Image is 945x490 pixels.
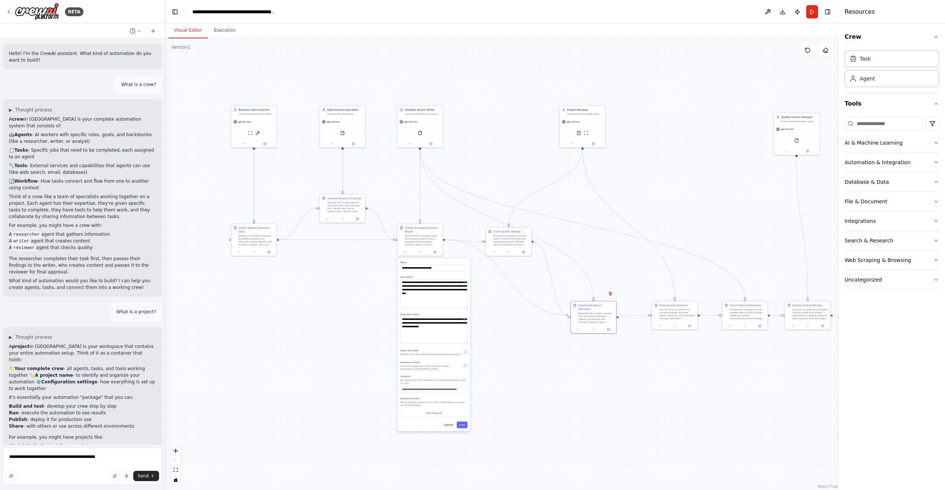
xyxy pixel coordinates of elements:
div: Quality Control ManagerEnsure all deliverables meet quality standards by conducting thorough revi... [773,113,819,155]
button: Uncategorized [845,270,939,289]
div: Collect comprehensive market research data about {industry} from web sources and academic papers [238,113,274,115]
div: Review the strategic business report and identify areas that need improvement. Provide specific f... [493,234,529,246]
button: Open in side panel [351,217,364,221]
div: Project ManagerCoordinate the market research project for {industry}, ensuring quality deliverabl... [559,106,605,148]
span: gpt-4o-mini [781,128,794,131]
p: Instruct the agent to return the final answer formatted in [GEOGRAPHIC_DATA] [400,365,461,370]
div: React Flow controls [171,446,181,484]
li: A agent that creates content [9,238,156,244]
div: Second Round Revisions [729,304,761,307]
button: Cancel [442,422,456,428]
div: Tools [845,114,939,296]
div: Crew [845,47,939,93]
code: researcher [12,231,41,238]
button: Open in side panel [683,324,696,328]
img: FileReadTool [418,131,422,135]
div: Integrations [845,217,876,225]
p: What kind of automation would you like to build? I can help you create agents, tasks, and connect... [9,277,156,291]
button: Click to speak your automation idea [121,471,132,481]
button: Improve this prompt [6,471,16,481]
div: Analyze Research Findings [327,197,361,200]
button: Database & Data [845,172,939,191]
p: 🔄 - How tasks connect and flow from one to another using context [9,178,156,191]
li: - with others or use across different environments [9,423,156,429]
g: Edge from 16df429a-30d3-4aaa-b6eb-49f7f60bbe68 to c26dd594-3e01-4800-9c9e-b74248908cc2 [418,150,747,299]
button: Open in side panel [429,250,441,254]
button: AI & Machine Learning [845,133,939,152]
li: - develop your crew step by step [9,403,156,410]
div: Version 1 [171,44,190,50]
strong: Tasks [14,148,28,153]
div: Quality Control Review [792,304,822,307]
div: Quality Control Manager [781,115,817,119]
p: Hello! I'm the CrewAI assistant. What kind of automation do you want to build? [9,50,156,63]
li: "Social Media Content Generator" [9,443,156,449]
g: Edge from b0c020c3-3094-4218-91f0-ecdc3534a04f to 64626469-5ecc-4704-8b82-61ba0be2e892 [581,149,677,299]
g: Edge from e7b8406a-3416-42a1-b175-356814569715 to 94f0aa82-9163-4026-847a-5182042d41b0 [279,238,395,242]
div: Research Data Collector [238,108,274,112]
button: Open in side panel [343,142,364,146]
button: Open in side panel [583,142,604,146]
strong: Your complete crew [14,366,63,371]
label: Expected Output [400,313,467,316]
code: reviewer [12,245,36,251]
img: FileReadTool [577,131,581,135]
div: Automation & Integration [845,159,911,166]
div: Data Analysis Specialist [327,108,363,112]
strong: Publish [9,417,27,422]
div: Data Analysis SpecialistAnalyze and synthesize research data to identify key trends, opportunitie... [319,106,365,148]
g: Edge from 7b6814b5-22cf-4907-bb36-50aac680ec60 to 0aea7bf8-f185-43a1-b6c9-4d932493c525 [795,157,810,299]
div: Task [860,55,871,62]
button: Switch to previous chat [127,27,144,35]
label: Guardrail [400,375,467,378]
button: Tools [845,93,939,114]
div: Ensure all deliverables meet quality standards by conducting thorough reviews and coordinating re... [781,120,817,123]
span: Send [138,473,149,479]
button: Open in side panel [753,324,766,328]
div: Search & Research [845,237,893,244]
strong: Configuration settings [41,379,97,384]
p: The researcher completes their task first, then passes their findings to the writer, who creates ... [9,255,156,275]
button: Automation & Integration [845,153,939,172]
label: Name [400,261,467,264]
div: Synthesize the research data and analysis insights into a comprehensive strategic business report... [405,234,440,246]
button: Open in side panel [254,142,275,146]
div: Web Scraping & Browsing [845,256,911,264]
p: 🤖 - AI workers with specific roles, goals, and backstories (like a researcher, writer, or analyst) [9,131,156,145]
g: Edge from 94f0aa82-9163-4026-847a-5182042d41b0 to 0fbd7b01-a658-4c31-87de-855d89ebb135 [445,238,484,244]
span: Thought process [15,334,52,340]
img: ArxivPaperTool [255,131,260,135]
button: Start a new chat [147,27,159,35]
p: For example, you might have a crew with: [9,222,156,229]
img: FileReadTool [340,131,345,135]
button: ▶Thought process [9,334,52,340]
div: If additional changes are still needed after the first revision, implement further improvements t... [729,308,765,320]
button: Open in editor [462,280,467,284]
p: Whether the task should be executed asynchronously. [400,353,460,356]
div: Analyze Research FindingsAnalyze the market research data collected in the previous task. Identif... [319,194,365,223]
div: Based on the revision request from the Project Manager, update and improve the strategic business... [578,312,614,324]
div: Database & Data [845,178,889,186]
button: Open in side panel [262,250,275,254]
strong: project [12,344,30,349]
span: Markdown Output [400,361,420,364]
p: What is a project? [116,308,156,315]
div: Uncategorized [845,276,882,283]
p: It's essentially your automation "package" that you can: [9,394,156,401]
div: BETA [65,7,83,16]
div: Coordinate the market research project for {industry}, ensuring quality deliverables and managing... [567,113,603,115]
g: Edge from e7b8406a-3416-42a1-b175-356814569715 to 5f693f8c-317b-48f4-aaff-4e6fe774570f [279,207,317,242]
g: Edge from 29ce56b8-2dd2-40a5-8a38-45c5c5f28da7 to 5f693f8c-317b-48f4-aaff-4e6fe774570f [341,150,344,192]
button: Search & Research [845,231,939,250]
p: For example, you might have projects like: [9,434,156,441]
div: Analyze the market research data collected in the previous task. Identify key trends, opportuniti... [327,201,363,213]
span: gpt-4o-mini [238,120,251,123]
code: writer [12,238,31,245]
g: Edge from 64626469-5ecc-4704-8b82-61ba0be2e892 to c26dd594-3e01-4800-9c9e-b74248908cc2 [700,314,720,317]
button: toggle interactivity [171,475,181,484]
div: Final Quality Approval [659,304,688,307]
g: Edge from 94f0aa82-9163-4026-847a-5182042d41b0 to 0ca65ba9-0d9a-467e-9193-fdc907a51f88 [445,238,568,317]
img: ScrapeWebsiteTool [584,131,588,135]
button: Web Scraping & Browsing [845,251,939,270]
p: Think of a crew like a team of specialists working together on a project. Each agent has their ex... [9,193,156,220]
